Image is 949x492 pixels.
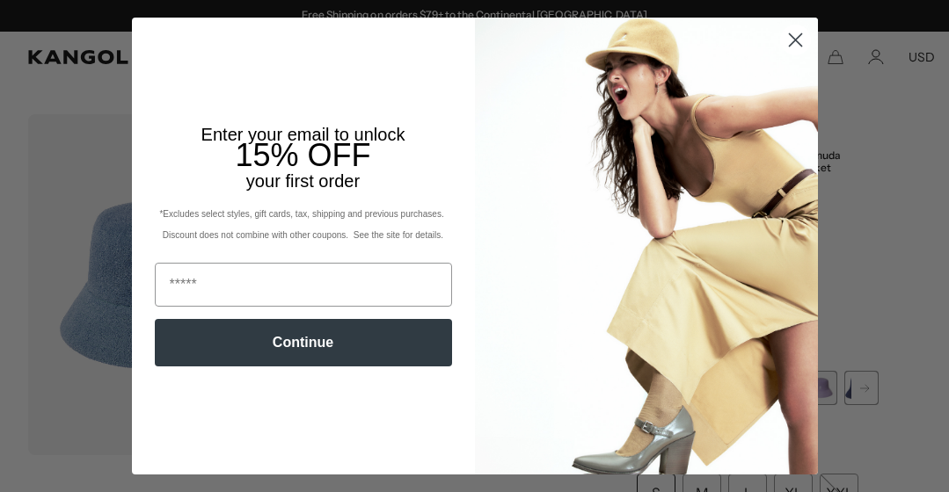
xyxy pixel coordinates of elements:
[780,25,811,55] button: Close dialog
[201,125,405,144] span: Enter your email to unlock
[475,18,818,474] img: 93be19ad-e773-4382-80b9-c9d740c9197f.jpeg
[246,171,360,191] span: your first order
[155,263,452,307] input: Email
[155,319,452,366] button: Continue
[159,209,446,240] span: *Excludes select styles, gift cards, tax, shipping and previous purchases. Discount does not comb...
[235,137,370,173] span: 15% OFF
